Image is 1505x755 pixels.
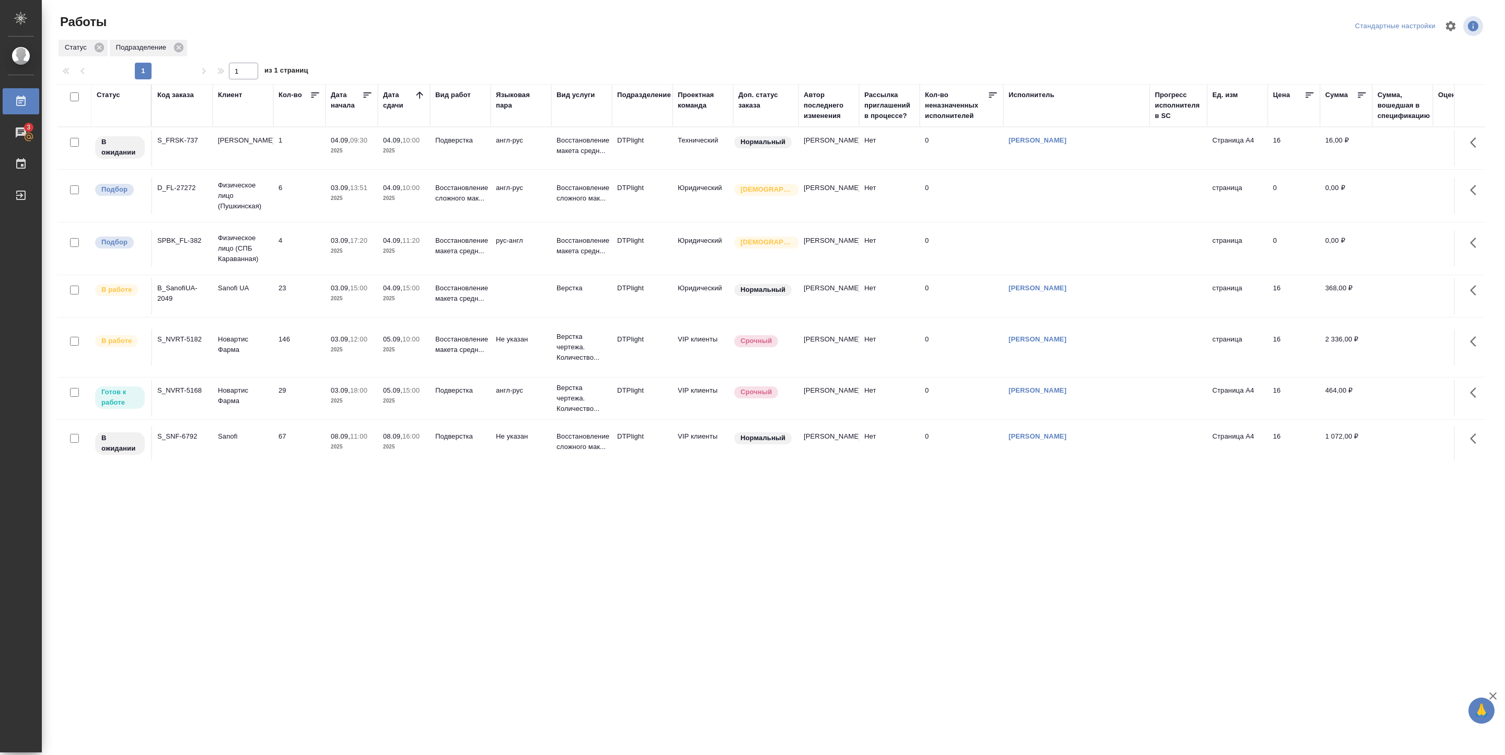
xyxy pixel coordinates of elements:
td: [PERSON_NAME] [798,329,859,365]
div: Клиент [218,90,242,100]
div: B_SanofiUA-2049 [157,283,207,304]
p: 09:30 [350,136,367,144]
td: Не указан [491,329,551,365]
p: 11:00 [350,432,367,440]
div: Доп. статус заказа [738,90,793,111]
div: D_FL-27272 [157,183,207,193]
td: VIP клиенты [673,426,733,463]
a: [PERSON_NAME] [1009,335,1067,343]
div: Исполнитель выполняет работу [94,334,146,348]
td: Нет [859,380,920,417]
button: Здесь прячутся важные кнопки [1464,278,1489,303]
td: 1 072,00 ₽ [1320,426,1372,463]
p: Нормальный [740,137,785,147]
div: Можно подбирать исполнителей [94,183,146,197]
div: Сумма [1325,90,1348,100]
p: Верстка [557,283,607,293]
div: Код заказа [157,90,194,100]
td: 0,00 ₽ [1320,230,1372,267]
p: 04.09, [383,284,402,292]
td: страница [1207,278,1268,314]
td: 1 [273,130,326,167]
p: Новартис Фарма [218,385,268,406]
p: 2025 [383,193,425,204]
td: [PERSON_NAME] [798,230,859,267]
p: 18:00 [350,386,367,394]
p: 13:51 [350,184,367,192]
div: Статус [97,90,120,100]
td: англ-рус [491,130,551,167]
p: Подразделение [116,42,170,53]
p: 10:00 [402,136,420,144]
p: Готов к работе [101,387,138,408]
td: Нет [859,426,920,463]
p: 04.09, [383,184,402,192]
td: 16 [1268,329,1320,365]
td: [PERSON_NAME] [798,426,859,463]
div: Оценка [1438,90,1463,100]
p: 03.09, [331,184,350,192]
td: 0 [1268,178,1320,214]
td: [PERSON_NAME] [798,380,859,417]
p: 2025 [383,246,425,256]
td: 23 [273,278,326,314]
p: [DEMOGRAPHIC_DATA] [740,237,793,247]
span: Настроить таблицу [1438,14,1463,39]
p: 11:20 [402,237,420,244]
div: Исполнитель назначен, приступать к работе пока рано [94,431,146,456]
p: 10:00 [402,184,420,192]
button: Здесь прячутся важные кнопки [1464,230,1489,255]
div: Подразделение [617,90,671,100]
td: Страница А4 [1207,426,1268,463]
p: 04.09, [383,136,402,144]
p: Восстановление макета средн... [435,283,485,304]
p: 2025 [331,442,373,452]
p: В работе [101,285,132,295]
p: 03.09, [331,335,350,343]
div: S_SNF-6792 [157,431,207,442]
p: Верстка чертежа. Количество... [557,332,607,363]
td: Нет [859,178,920,214]
div: Вид услуги [557,90,595,100]
td: [PERSON_NAME] [798,178,859,214]
div: Исполнитель назначен, приступать к работе пока рано [94,135,146,160]
p: 2025 [331,246,373,256]
td: Страница А4 [1207,380,1268,417]
p: 03.09, [331,284,350,292]
td: VIP клиенты [673,329,733,365]
button: Здесь прячутся важные кнопки [1464,426,1489,451]
div: Кол-во неназначенных исполнителей [925,90,988,121]
td: страница [1207,178,1268,214]
button: 🙏 [1468,698,1495,724]
td: DTPlight [612,230,673,267]
td: [PERSON_NAME] [798,278,859,314]
p: Восстановление макета средн... [557,235,607,256]
td: 0 [920,426,1003,463]
p: 2025 [331,293,373,304]
div: S_NVRT-5182 [157,334,207,345]
p: 2025 [383,293,425,304]
p: [PERSON_NAME] [218,135,268,146]
p: 15:00 [402,284,420,292]
td: 16 [1268,278,1320,314]
td: 16 [1268,380,1320,417]
a: [PERSON_NAME] [1009,386,1067,394]
p: 2025 [331,345,373,355]
button: Здесь прячутся важные кнопки [1464,178,1489,203]
div: Дата сдачи [383,90,414,111]
a: 3 [3,120,39,146]
td: 16,00 ₽ [1320,130,1372,167]
p: Новартис Фарма [218,334,268,355]
p: Подверстка [435,431,485,442]
p: 08.09, [331,432,350,440]
p: В работе [101,336,132,346]
td: 0 [920,230,1003,267]
td: 368,00 ₽ [1320,278,1372,314]
div: Статус [59,40,108,56]
p: 16:00 [402,432,420,440]
td: 29 [273,380,326,417]
td: 464,00 ₽ [1320,380,1372,417]
p: Восстановление сложного мак... [435,183,485,204]
td: 0 [920,380,1003,417]
p: Нормальный [740,433,785,443]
